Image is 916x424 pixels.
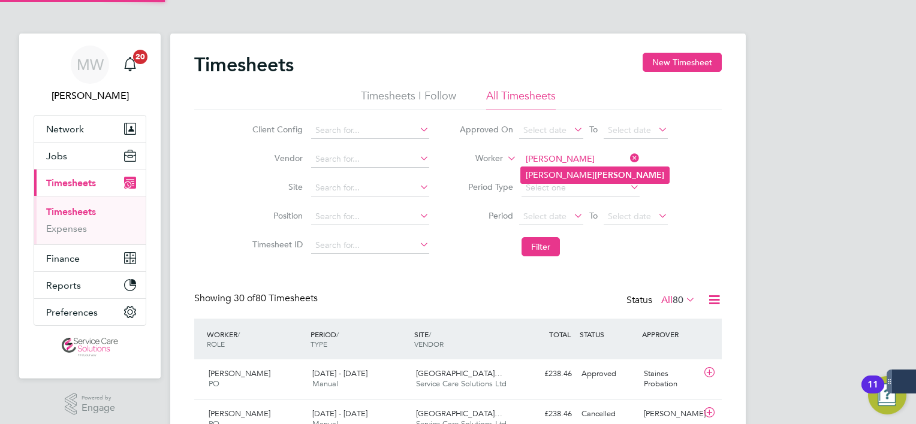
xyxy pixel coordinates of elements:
[311,180,429,196] input: Search for...
[46,177,96,189] span: Timesheets
[46,123,84,135] span: Network
[311,339,327,349] span: TYPE
[459,181,513,192] label: Period Type
[194,292,320,305] div: Showing
[46,223,87,234] a: Expenses
[312,408,367,419] span: [DATE] - [DATE]
[608,125,651,135] span: Select date
[77,57,104,72] span: MW
[459,210,513,221] label: Period
[639,323,701,345] div: APPROVER
[46,307,98,318] span: Preferences
[34,89,146,103] span: Mark White
[639,364,701,394] div: Staines Probation
[133,50,147,64] span: 20
[868,376,906,414] button: Open Resource Center, 11 new notifications
[639,404,701,424] div: [PERSON_NAME]
[194,53,294,77] h2: Timesheets
[311,151,429,168] input: Search for...
[586,208,601,223] span: To
[312,368,367,378] span: [DATE] - [DATE]
[82,393,115,403] span: Powered by
[867,384,878,400] div: 11
[34,245,146,271] button: Finance
[118,46,142,84] a: 20
[207,339,225,349] span: ROLE
[522,237,560,256] button: Filter
[249,181,303,192] label: Site
[249,153,303,163] label: Vendor
[237,329,240,339] span: /
[209,408,270,419] span: [PERSON_NAME]
[549,329,571,339] span: TOTAL
[522,180,640,196] input: Select one
[577,404,639,424] div: Cancelled
[416,368,502,378] span: [GEOGRAPHIC_DATA]…
[34,272,146,298] button: Reports
[312,378,338,389] span: Manual
[577,323,639,345] div: STATUS
[234,292,255,304] span: 30 of
[608,211,651,222] span: Select date
[411,323,515,355] div: SITE
[449,153,503,165] label: Worker
[34,143,146,169] button: Jobs
[586,122,601,137] span: To
[311,208,429,225] input: Search for...
[523,125,567,135] span: Select date
[626,292,698,309] div: Status
[595,170,664,180] b: [PERSON_NAME]
[209,368,270,378] span: [PERSON_NAME]
[416,408,502,419] span: [GEOGRAPHIC_DATA]…
[522,151,640,168] input: Search for...
[523,211,567,222] span: Select date
[34,116,146,142] button: Network
[19,34,161,378] nav: Main navigation
[514,404,577,424] div: £238.46
[46,150,67,162] span: Jobs
[308,323,411,355] div: PERIOD
[521,167,669,183] li: [PERSON_NAME]
[673,294,683,306] span: 80
[643,53,722,72] button: New Timesheet
[62,338,118,357] img: servicecare-logo-retina.png
[34,299,146,325] button: Preferences
[249,239,303,250] label: Timesheet ID
[414,339,444,349] span: VENDOR
[204,323,308,355] div: WORKER
[514,364,577,384] div: £238.46
[661,294,695,306] label: All
[46,280,81,291] span: Reports
[577,364,639,384] div: Approved
[429,329,431,339] span: /
[46,206,96,217] a: Timesheets
[46,253,80,264] span: Finance
[249,210,303,221] label: Position
[311,122,429,139] input: Search for...
[82,403,115,413] span: Engage
[416,378,507,389] span: Service Care Solutions Ltd
[361,89,456,110] li: Timesheets I Follow
[311,237,429,254] input: Search for...
[34,46,146,103] a: MW[PERSON_NAME]
[209,378,219,389] span: PO
[459,124,513,135] label: Approved On
[65,393,116,416] a: Powered byEngage
[234,292,318,304] span: 80 Timesheets
[249,124,303,135] label: Client Config
[486,89,556,110] li: All Timesheets
[336,329,339,339] span: /
[34,196,146,244] div: Timesheets
[34,338,146,357] a: Go to home page
[34,169,146,196] button: Timesheets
